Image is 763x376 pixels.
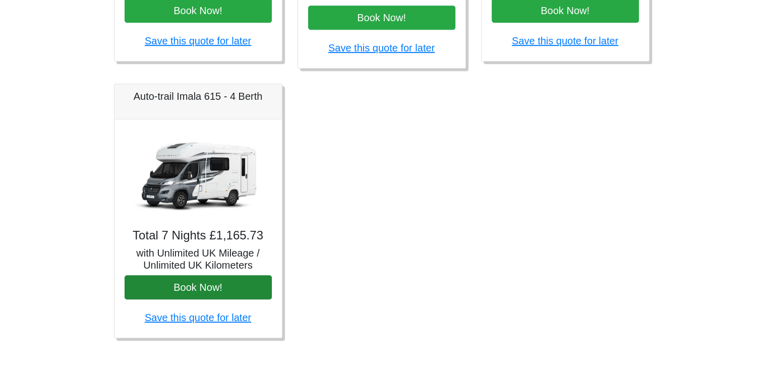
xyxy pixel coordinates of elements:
img: Auto-trail Imala 615 - 4 Berth [128,130,269,220]
h5: with Unlimited UK Mileage / Unlimited UK Kilometers [125,247,272,271]
a: Save this quote for later [145,312,251,323]
a: Save this quote for later [328,42,435,53]
h4: Total 7 Nights £1,165.73 [125,228,272,243]
a: Save this quote for later [145,35,251,46]
h5: Auto-trail Imala 615 - 4 Berth [125,90,272,102]
button: Book Now! [308,6,455,30]
a: Save this quote for later [512,35,618,46]
button: Book Now! [125,275,272,299]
